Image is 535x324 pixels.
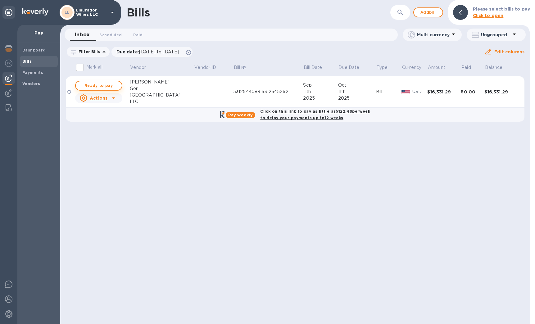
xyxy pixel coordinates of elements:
[428,64,445,71] p: Amount
[461,89,484,95] div: $0.00
[402,64,421,71] p: Currency
[338,82,376,88] div: Oct
[2,6,15,19] div: Unpin categories
[419,9,438,16] span: Add bill
[304,64,330,71] span: Bill Date
[234,64,255,71] span: Bill №
[481,32,510,38] p: Ungrouped
[130,64,146,71] p: Vendor
[412,88,427,95] p: USD
[22,30,55,36] p: Pay
[228,113,253,117] b: Pay weekly
[194,64,224,71] span: Vendor ID
[111,47,193,57] div: Due date:[DATE] to [DATE]
[22,48,46,52] b: Dashboard
[75,81,122,91] button: Ready to pay
[260,109,370,120] b: Click on this link to pay as little as $122.49 per week to delay your payments up to 12 weeks
[427,89,461,95] div: $16,331.29
[417,32,450,38] p: Multi currency
[304,64,322,71] p: Bill Date
[338,64,367,71] span: Due Date
[194,64,216,71] p: Vendor ID
[303,88,338,95] div: 11th
[485,64,510,71] span: Balance
[139,49,179,54] span: [DATE] to [DATE]
[473,13,504,18] b: Click to open
[76,49,100,54] p: Filter Bills
[76,8,107,17] p: Llaurador Wines LLC
[99,32,122,38] span: Scheduled
[377,64,388,71] p: Type
[428,64,453,71] span: Amount
[22,70,43,75] b: Payments
[303,82,338,88] div: Sep
[75,30,89,39] span: Inbox
[338,88,376,95] div: 11th
[130,85,194,92] div: Gori
[234,64,247,71] p: Bill №
[377,64,396,71] span: Type
[233,88,303,95] div: 5312544088 5312545262
[473,7,530,11] b: Please select bills to pay
[130,64,154,71] span: Vendor
[130,92,194,98] div: [GEOGRAPHIC_DATA]
[130,79,194,85] div: [PERSON_NAME]
[484,89,518,95] div: $16,331.29
[130,98,194,105] div: LLC
[86,64,102,70] p: Mark all
[127,6,150,19] h1: Bills
[338,95,376,101] div: 2025
[22,59,32,64] b: Bills
[461,64,479,71] span: Paid
[90,96,107,101] u: Actions
[485,64,502,71] p: Balance
[81,82,117,89] span: Ready to pay
[461,64,471,71] p: Paid
[303,95,338,101] div: 2025
[494,49,524,54] u: Edit columns
[413,7,443,17] button: Addbill
[22,8,48,16] img: Logo
[5,60,12,67] img: Foreign exchange
[376,88,401,95] div: Bill
[338,64,359,71] p: Due Date
[116,49,183,55] p: Due date :
[401,90,410,94] img: USD
[65,10,70,15] b: LL
[22,81,40,86] b: Vendors
[133,32,143,38] span: Paid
